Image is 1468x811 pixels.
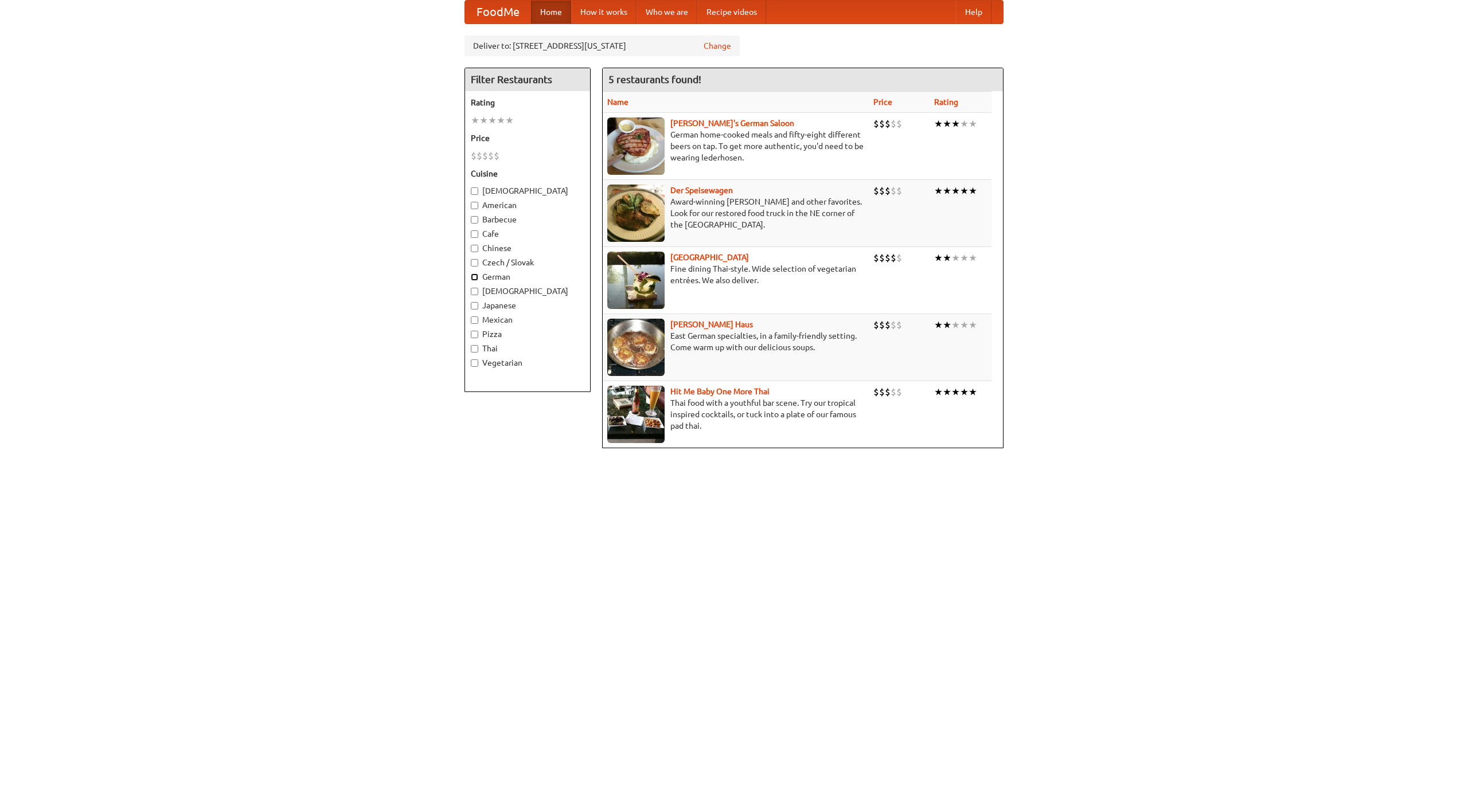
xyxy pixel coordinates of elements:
input: Barbecue [471,216,478,224]
li: ★ [471,114,479,127]
li: $ [873,252,879,264]
img: speisewagen.jpg [607,185,665,242]
img: kohlhaus.jpg [607,319,665,376]
p: East German specialties, in a family-friendly setting. Come warm up with our delicious soups. [607,330,864,353]
div: Deliver to: [STREET_ADDRESS][US_STATE] [464,36,740,56]
li: ★ [934,252,943,264]
label: Pizza [471,328,584,340]
img: satay.jpg [607,252,665,309]
input: Pizza [471,331,478,338]
li: ★ [960,319,969,331]
a: [PERSON_NAME]'s German Saloon [670,119,794,128]
a: Help [956,1,991,23]
li: $ [896,252,902,264]
li: $ [885,117,891,130]
label: [DEMOGRAPHIC_DATA] [471,285,584,297]
li: ★ [960,386,969,398]
label: Chinese [471,242,584,254]
li: ★ [934,117,943,130]
li: ★ [951,319,960,331]
label: Mexican [471,314,584,326]
li: ★ [943,117,951,130]
li: ★ [934,386,943,398]
li: $ [879,386,885,398]
img: esthers.jpg [607,117,665,175]
li: $ [896,185,902,197]
li: $ [477,150,482,162]
li: $ [896,386,902,398]
input: Czech / Slovak [471,259,478,267]
label: Thai [471,343,584,354]
a: Price [873,97,892,107]
a: Home [531,1,571,23]
li: $ [873,386,879,398]
li: $ [494,150,499,162]
li: $ [873,185,879,197]
input: [DEMOGRAPHIC_DATA] [471,187,478,195]
ng-pluralize: 5 restaurants found! [608,74,701,85]
a: Change [704,40,731,52]
a: Der Speisewagen [670,186,733,195]
li: ★ [969,386,977,398]
p: German home-cooked meals and fifty-eight different beers on tap. To get more authentic, you'd nee... [607,129,864,163]
input: Cafe [471,230,478,238]
a: Who we are [637,1,697,23]
li: ★ [951,117,960,130]
input: Chinese [471,245,478,252]
p: Thai food with a youthful bar scene. Try our tropical inspired cocktails, or tuck into a plate of... [607,397,864,432]
p: Fine dining Thai-style. Wide selection of vegetarian entrées. We also deliver. [607,263,864,286]
li: ★ [943,319,951,331]
input: Mexican [471,316,478,324]
label: Barbecue [471,214,584,225]
li: $ [873,319,879,331]
li: $ [471,150,477,162]
li: $ [891,319,896,331]
a: [PERSON_NAME] Haus [670,320,753,329]
li: ★ [951,252,960,264]
li: ★ [960,185,969,197]
li: $ [896,117,902,130]
li: $ [891,117,896,130]
li: $ [885,252,891,264]
li: $ [488,150,494,162]
li: $ [879,252,885,264]
li: ★ [969,185,977,197]
li: ★ [943,185,951,197]
input: [DEMOGRAPHIC_DATA] [471,288,478,295]
li: ★ [951,185,960,197]
li: ★ [951,386,960,398]
input: Thai [471,345,478,352]
li: $ [885,386,891,398]
p: Award-winning [PERSON_NAME] and other favorites. Look for our restored food truck in the NE corne... [607,196,864,230]
li: ★ [960,117,969,130]
li: ★ [497,114,505,127]
input: American [471,202,478,209]
a: Name [607,97,628,107]
a: Rating [934,97,958,107]
li: $ [879,319,885,331]
a: How it works [571,1,637,23]
a: Recipe videos [697,1,766,23]
li: ★ [969,319,977,331]
img: babythai.jpg [607,386,665,443]
label: American [471,199,584,211]
li: ★ [488,114,497,127]
a: [GEOGRAPHIC_DATA] [670,253,749,262]
li: $ [891,185,896,197]
h4: Filter Restaurants [465,68,590,91]
li: $ [873,117,879,130]
li: ★ [934,319,943,331]
li: ★ [479,114,488,127]
label: Cafe [471,228,584,240]
li: $ [879,185,885,197]
li: ★ [505,114,514,127]
li: $ [885,319,891,331]
li: ★ [969,252,977,264]
a: Hit Me Baby One More Thai [670,387,770,396]
li: ★ [943,252,951,264]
